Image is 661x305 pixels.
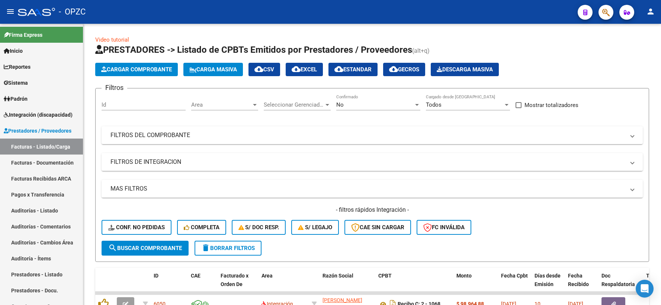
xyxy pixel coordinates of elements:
[102,206,643,214] h4: - filtros rápidos Integración -
[110,131,625,139] mat-panel-title: FILTROS DEL COMPROBANTE
[437,66,493,73] span: Descarga Masiva
[110,185,625,193] mat-panel-title: MAS FILTROS
[336,101,344,108] span: No
[238,224,279,231] span: S/ Doc Resp.
[426,101,442,108] span: Todos
[6,7,15,16] mat-icon: menu
[599,268,643,301] datatable-header-cell: Doc Respaldatoria
[154,273,158,279] span: ID
[184,224,219,231] span: Completa
[375,268,453,301] datatable-header-cell: CPBT
[4,31,42,39] span: Firma Express
[389,65,398,74] mat-icon: cloud_download
[151,268,188,301] datatable-header-cell: ID
[191,273,200,279] span: CAE
[4,111,73,119] span: Integración (discapacidad)
[292,65,301,74] mat-icon: cloud_download
[95,36,129,43] a: Video tutorial
[259,268,309,301] datatable-header-cell: Area
[264,101,324,108] span: Seleccionar Gerenciador
[110,158,625,166] mat-panel-title: FILTROS DE INTEGRACION
[334,66,372,73] span: Estandar
[328,63,378,76] button: Estandar
[501,273,528,279] span: Fecha Cpbt
[101,66,172,73] span: Cargar Comprobante
[4,127,71,135] span: Prestadores / Proveedores
[298,224,332,231] span: S/ legajo
[201,245,255,252] span: Borrar Filtros
[218,268,259,301] datatable-header-cell: Facturado x Orden De
[291,220,339,235] button: S/ legajo
[532,268,565,301] datatable-header-cell: Días desde Emisión
[95,63,178,76] button: Cargar Comprobante
[248,63,280,76] button: CSV
[286,63,323,76] button: EXCEL
[108,243,117,252] mat-icon: search
[195,241,261,256] button: Borrar Filtros
[102,180,643,198] mat-expansion-panel-header: MAS FILTROS
[323,273,353,279] span: Razón Social
[188,268,218,301] datatable-header-cell: CAE
[431,63,499,76] button: Descarga Masiva
[389,66,419,73] span: Gecros
[431,63,499,76] app-download-masive: Descarga masiva de comprobantes (adjuntos)
[498,268,532,301] datatable-header-cell: Fecha Cpbt
[254,65,263,74] mat-icon: cloud_download
[4,79,28,87] span: Sistema
[232,220,286,235] button: S/ Doc Resp.
[102,82,127,93] h3: Filtros
[102,220,171,235] button: Conf. no pedidas
[417,220,471,235] button: FC Inválida
[456,273,472,279] span: Monto
[344,220,411,235] button: CAE SIN CARGAR
[524,101,578,110] span: Mostrar totalizadores
[95,45,412,55] span: PRESTADORES -> Listado de CPBTs Emitidos por Prestadores / Proveedores
[351,224,404,231] span: CAE SIN CARGAR
[601,273,635,287] span: Doc Respaldatoria
[320,268,375,301] datatable-header-cell: Razón Social
[191,101,251,108] span: Area
[102,153,643,171] mat-expansion-panel-header: FILTROS DE INTEGRACION
[261,273,273,279] span: Area
[177,220,226,235] button: Completa
[108,245,182,252] span: Buscar Comprobante
[4,95,28,103] span: Padrón
[568,273,589,287] span: Fecha Recibido
[254,66,274,73] span: CSV
[201,243,210,252] mat-icon: delete
[636,280,654,298] div: Open Intercom Messenger
[378,273,392,279] span: CPBT
[221,273,248,287] span: Facturado x Orden De
[334,65,343,74] mat-icon: cloud_download
[4,47,23,55] span: Inicio
[108,224,165,231] span: Conf. no pedidas
[535,273,561,287] span: Días desde Emisión
[102,241,189,256] button: Buscar Comprobante
[323,297,362,303] span: [PERSON_NAME]
[383,63,425,76] button: Gecros
[59,4,86,20] span: - OPZC
[646,7,655,16] mat-icon: person
[4,63,31,71] span: Reportes
[183,63,243,76] button: Carga Masiva
[102,126,643,144] mat-expansion-panel-header: FILTROS DEL COMPROBANTE
[412,47,430,54] span: (alt+q)
[565,268,599,301] datatable-header-cell: Fecha Recibido
[423,224,465,231] span: FC Inválida
[453,268,498,301] datatable-header-cell: Monto
[292,66,317,73] span: EXCEL
[189,66,237,73] span: Carga Masiva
